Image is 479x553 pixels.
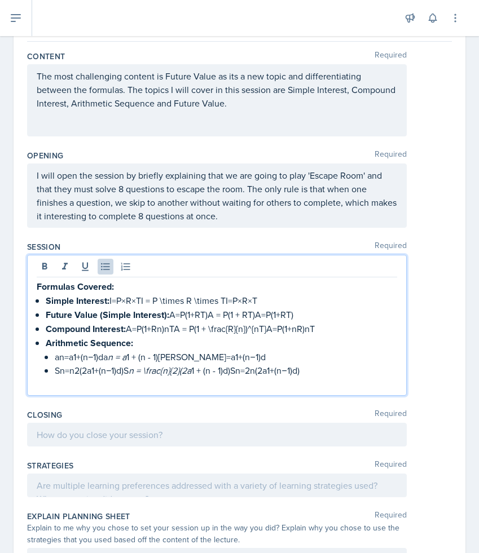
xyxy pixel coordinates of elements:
[108,351,126,363] em: n = a
[375,51,407,62] span: Required
[37,69,397,110] p: The most challenging content is Future Value as its a new topic and differentiating between the f...
[375,511,407,522] span: Required
[46,322,126,335] strong: Compound Interest:
[375,460,407,471] span: Required
[37,169,397,223] p: I will open the session by briefly explaining that we are going to play 'Escape Room' and that th...
[27,150,63,161] label: Opening
[27,460,74,471] label: Strategies
[55,364,397,377] p: Sn=n2(2a1+(n−1)d)S 1 + (n - 1)d)Sn​=2n​(2a1​+(n−1)d)
[46,308,169,321] strong: Future Value (Simple Interest):
[27,409,62,421] label: Closing
[46,294,397,308] p: I=P×R×TI = P \times R \times TI=P×R×T
[27,511,130,522] label: Explain Planning Sheet
[37,280,114,293] strong: Formulas Covered:
[46,322,397,336] p: A=P(1+Rn)nTA = P(1 + \frac{R}{n})^{nT}A=P(1+nR​)nT
[375,241,407,253] span: Required
[27,241,60,253] label: Session
[129,364,191,377] em: n = \frac{n}{2}(2a
[46,294,109,307] strong: Simple Interest:
[375,409,407,421] span: Required
[27,51,65,62] label: Content
[46,337,133,350] strong: Arithmetic Sequence:
[27,522,407,546] div: Explain to me why you chose to set your session up in the way you did? Explain why you chose to u...
[55,350,397,364] p: an=a1+(n−1)da 1 + (n - 1)[PERSON_NAME]​=a1​+(n−1)d
[46,308,397,322] p: A=P(1+RT)A = P(1 + RT)A=P(1+RT)
[375,150,407,161] span: Required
